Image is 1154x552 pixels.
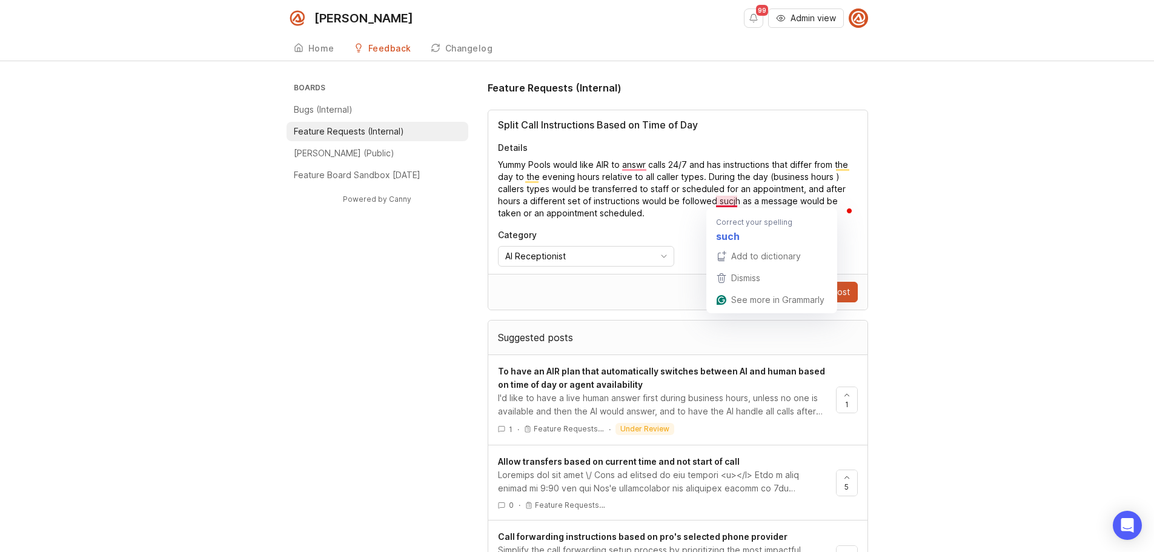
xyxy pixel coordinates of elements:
button: 1 [836,387,858,413]
a: Feature Board Sandbox [DATE] [287,165,468,185]
a: Bugs (Internal) [287,100,468,119]
img: Smith.ai logo [287,7,308,29]
span: Admin view [791,12,836,24]
p: Feature Board Sandbox [DATE] [294,169,420,181]
a: Changelog [423,36,500,61]
span: Allow transfers based on current time and not start of call [498,456,740,467]
input: Title [498,118,858,132]
a: Feature Requests (Internal) [287,122,468,141]
div: · [519,500,520,510]
h3: Boards [291,81,468,98]
span: 5 [844,482,849,492]
span: 0 [509,500,514,510]
div: Feedback [368,44,411,53]
button: Notifications [744,8,763,28]
a: Allow transfers based on current time and not start of callLoremips dol sit amet \/ Cons ad elits... [498,455,836,510]
p: Feature Requests (Internal) [294,125,404,138]
div: [PERSON_NAME] [314,12,413,24]
textarea: To enrich screen reader interactions, please activate Accessibility in Grammarly extension settings [498,159,858,219]
svg: toggle icon [654,251,674,261]
p: Details [498,142,858,154]
a: To have an AIR plan that automatically switches between AI and human based on time of day or agen... [498,365,836,435]
button: Admin view [768,8,844,28]
span: 99 [756,5,768,16]
p: Feature Requests… [535,500,605,510]
a: Home [287,36,342,61]
div: · [517,424,519,434]
div: Changelog [445,44,493,53]
div: Suggested posts [488,321,867,354]
div: Loremips dol sit amet \/ Cons ad elitsed do eiu tempori <u></l> Etdo m aliq enimad mi 9:90 ven qu... [498,468,826,495]
a: Feedback [347,36,419,61]
span: 1 [845,399,849,410]
p: Bugs (Internal) [294,104,353,116]
button: 5 [836,470,858,496]
h1: Feature Requests (Internal) [488,81,622,95]
p: [PERSON_NAME] (Public) [294,147,394,159]
span: 1 [509,424,512,434]
input: AI Receptionist [505,250,653,263]
div: Home [308,44,334,53]
p: Feature Requests… [534,424,604,434]
img: Nicole Clarida [849,8,868,28]
p: Category [498,229,674,241]
div: I'd like to have a live human answer first during business hours, unless no one is available and ... [498,391,826,418]
a: [PERSON_NAME] (Public) [287,144,468,163]
div: Open Intercom Messenger [1113,511,1142,540]
span: To have an AIR plan that automatically switches between AI and human based on time of day or agen... [498,366,825,390]
a: Powered by Canny [341,192,413,206]
div: toggle menu [498,246,674,267]
div: · [609,424,611,434]
span: Call forwarding instructions based on pro's selected phone provider [498,531,788,542]
p: under review [620,424,669,434]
